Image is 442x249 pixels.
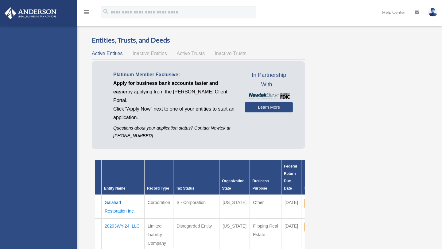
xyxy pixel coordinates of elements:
[113,105,236,122] p: Click "Apply Now" next to one of your entities to start an application.
[145,160,173,195] th: Record Type
[103,8,109,15] i: search
[304,198,364,209] button: Apply Now
[83,9,90,16] i: menu
[245,70,293,90] span: In Partnership With...
[92,36,305,45] h3: Entities, Trusts, and Deeds
[145,195,173,219] td: Corporation
[250,160,281,195] th: Business Purpose
[281,160,301,195] th: Federal Return Due Date
[133,51,167,56] span: Inactive Entities
[92,51,122,56] span: Active Entities
[281,195,301,219] td: [DATE]
[102,160,145,195] th: Entity Name
[248,93,290,99] img: NewtekBankLogoSM.png
[250,195,281,219] td: Other
[428,8,437,17] img: User Pic
[304,222,364,232] button: Apply Now
[3,7,58,19] img: Anderson Advisors Platinum Portal
[113,79,236,105] p: by applying from the [PERSON_NAME] Client Portal.
[113,124,236,140] p: Questions about your application status? Contact Newtek at [PHONE_NUMBER]
[304,185,365,192] div: Try Newtek Bank
[219,160,250,195] th: Organization State
[173,195,219,219] td: S - Corporation
[83,11,90,16] a: menu
[113,81,218,94] span: Apply for business bank accounts faster and easier
[177,51,205,56] span: Active Trusts
[215,51,246,56] span: Inactive Trusts
[219,195,250,219] td: [US_STATE]
[245,102,293,112] a: Learn More
[113,70,236,79] p: Platinum Member Exclusive:
[173,160,219,195] th: Tax Status
[102,195,145,219] td: Galahad Restoration Inc.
